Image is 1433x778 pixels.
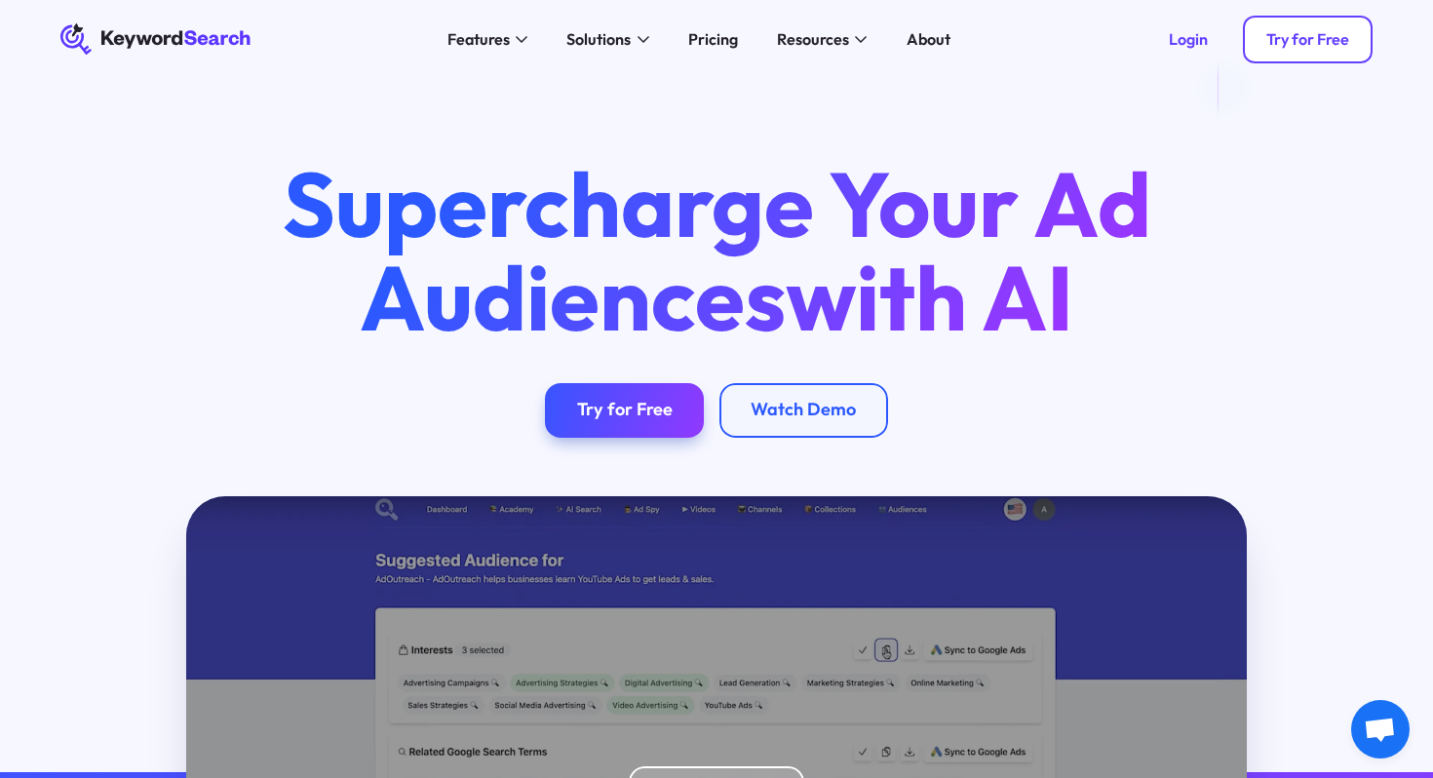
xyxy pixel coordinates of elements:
[577,399,673,421] div: Try for Free
[1169,29,1208,49] div: Login
[1243,16,1373,62] a: Try for Free
[1144,16,1230,62] a: Login
[677,23,750,55] a: Pricing
[907,27,950,51] div: About
[447,27,510,51] div: Features
[777,27,849,51] div: Resources
[751,399,856,421] div: Watch Demo
[545,383,704,438] a: Try for Free
[786,240,1073,354] span: with AI
[566,27,631,51] div: Solutions
[245,157,1188,343] h1: Supercharge Your Ad Audiences
[1266,29,1349,49] div: Try for Free
[895,23,962,55] a: About
[688,27,738,51] div: Pricing
[1351,700,1410,759] a: Open chat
